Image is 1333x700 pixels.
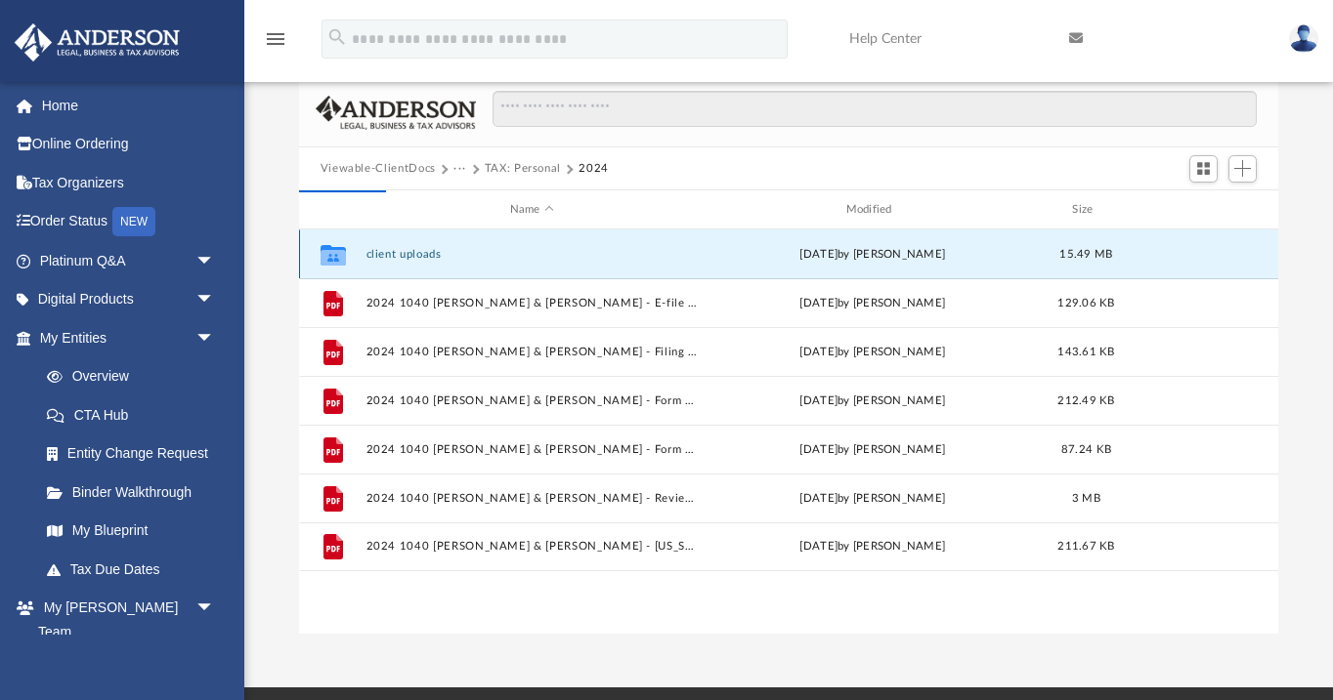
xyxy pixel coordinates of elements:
[365,394,698,407] button: 2024 1040 [PERSON_NAME] & [PERSON_NAME] - Form 1040-ES Payment Voucher.pdf
[1047,201,1125,219] div: Size
[27,473,244,512] a: Binder Walkthrough
[14,86,244,125] a: Home
[365,540,698,553] button: 2024 1040 [PERSON_NAME] & [PERSON_NAME] - [US_STATE] Estimated payment voucher.pdf
[195,318,235,358] span: arrow_drop_down
[27,395,244,434] a: CTA Hub
[321,160,436,178] button: Viewable-ClientDocs
[27,434,244,474] a: Entity Change Request
[365,492,698,505] button: 2024 1040 [PERSON_NAME] & [PERSON_NAME] - Review Copy.pdf
[365,346,698,358] button: 2024 1040 [PERSON_NAME] & [PERSON_NAME] - Filing Instructions.pdf
[195,589,235,629] span: arrow_drop_down
[9,23,186,62] img: Anderson Advisors Platinum Portal
[112,207,155,236] div: NEW
[14,318,244,357] a: My Entitiesarrow_drop_down
[1061,444,1111,455] span: 87.24 KB
[1289,24,1318,53] img: User Pic
[707,441,1039,459] div: [DATE] by [PERSON_NAME]
[27,550,244,589] a: Tax Due Dates
[1057,347,1114,357] span: 143.61 KB
[707,295,1039,312] div: [DATE] by [PERSON_NAME]
[707,490,1039,508] div: [DATE] by [PERSON_NAME]
[1228,155,1258,183] button: Add
[1059,249,1112,260] span: 15.49 MB
[14,280,244,319] a: Digital Productsarrow_drop_down
[453,160,466,178] button: ···
[14,589,235,651] a: My [PERSON_NAME] Teamarrow_drop_down
[365,297,698,309] button: 2024 1040 [PERSON_NAME] & [PERSON_NAME] - E-file authorisation - please sign.pdf
[707,538,1039,556] div: [DATE] by [PERSON_NAME]
[365,443,698,456] button: 2024 1040 [PERSON_NAME] & [PERSON_NAME] - Form 1040-V, Form 1040 Payment Voucher.pdf
[1072,493,1100,504] span: 3 MB
[493,91,1257,128] input: Search files and folders
[365,248,698,261] button: client uploads
[14,163,244,202] a: Tax Organizers
[1057,395,1114,406] span: 212.49 KB
[326,26,348,48] i: search
[1057,541,1114,552] span: 211.67 KB
[14,241,244,280] a: Platinum Q&Aarrow_drop_down
[264,27,287,51] i: menu
[579,160,609,178] button: 2024
[195,280,235,320] span: arrow_drop_down
[195,241,235,281] span: arrow_drop_down
[706,201,1038,219] div: Modified
[27,357,244,396] a: Overview
[14,202,244,242] a: Order StatusNEW
[264,37,287,51] a: menu
[1189,155,1219,183] button: Switch to Grid View
[307,201,356,219] div: id
[707,392,1039,410] div: [DATE] by [PERSON_NAME]
[365,201,697,219] div: Name
[1057,298,1114,309] span: 129.06 KB
[27,512,235,551] a: My Blueprint
[485,160,561,178] button: TAX: Personal
[707,344,1039,361] div: [DATE] by [PERSON_NAME]
[707,246,1039,264] div: [DATE] by [PERSON_NAME]
[1134,201,1270,219] div: id
[299,229,1279,634] div: grid
[14,125,244,164] a: Online Ordering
